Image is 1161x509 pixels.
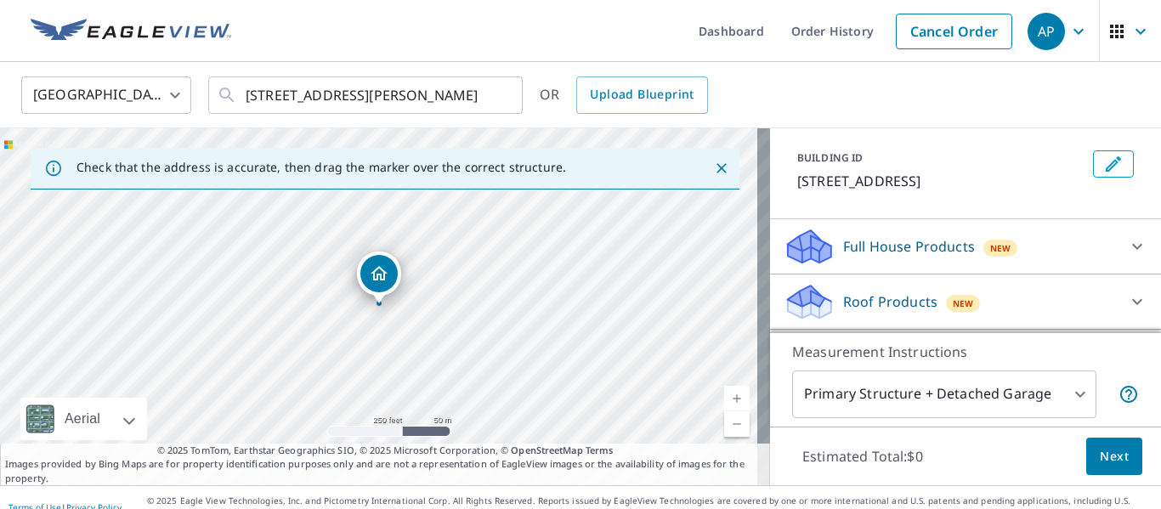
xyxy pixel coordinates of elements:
p: BUILDING ID [797,150,863,165]
img: EV Logo [31,19,231,44]
span: Your report will include the primary structure and a detached garage if one exists. [1119,384,1139,404]
button: Next [1086,438,1142,476]
div: AP [1028,13,1065,50]
span: New [953,297,974,310]
span: New [990,241,1011,255]
div: Aerial [59,398,105,440]
div: [GEOGRAPHIC_DATA] [21,71,191,119]
div: OR [540,76,708,114]
p: [STREET_ADDRESS] [797,171,1086,191]
span: Next [1100,446,1129,467]
p: Full House Products [843,236,975,257]
div: Aerial [20,398,147,440]
input: Search by address or latitude-longitude [246,71,488,119]
span: Upload Blueprint [590,84,694,105]
div: Dropped pin, building 1, Residential property, 72 S Heather Dr Crystal Lake, IL 60014 [357,252,401,304]
a: OpenStreetMap [511,444,582,456]
span: © 2025 TomTom, Earthstar Geographics SIO, © 2025 Microsoft Corporation, © [157,444,614,458]
p: Check that the address is accurate, then drag the marker over the correct structure. [76,160,566,175]
a: Current Level 17, Zoom Out [724,411,750,437]
a: Upload Blueprint [576,76,707,114]
p: Measurement Instructions [792,342,1139,362]
div: Full House ProductsNew [784,226,1147,267]
button: Edit building 1 [1093,150,1134,178]
a: Terms [586,444,614,456]
div: Roof ProductsNew [784,281,1147,322]
button: Close [711,157,733,179]
p: Roof Products [843,291,937,312]
a: Cancel Order [896,14,1012,49]
a: Current Level 17, Zoom In [724,386,750,411]
div: Primary Structure + Detached Garage [792,370,1096,418]
p: Estimated Total: $0 [789,438,937,475]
